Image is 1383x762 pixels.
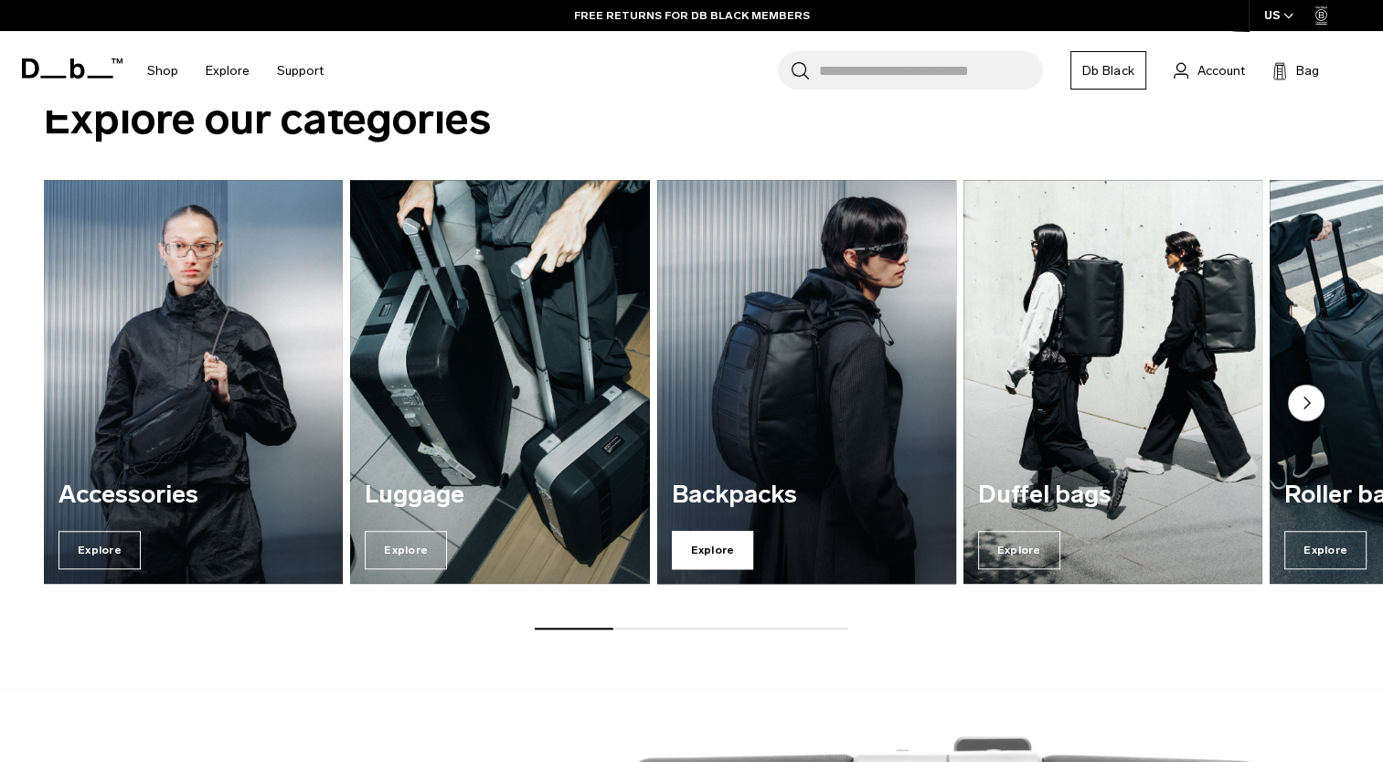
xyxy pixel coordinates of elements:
button: Bag [1272,59,1319,81]
a: Accessories Explore [44,180,343,584]
div: 1 / 7 [44,180,343,584]
h3: Duffel bags [978,482,1248,509]
a: Luggage Explore [350,180,649,584]
a: Explore [206,38,250,103]
div: 2 / 7 [350,180,649,584]
nav: Main Navigation [133,31,337,111]
span: Account [1197,61,1245,80]
a: Support [277,38,324,103]
h3: Backpacks [672,482,942,509]
h3: Luggage [365,482,634,509]
button: Next slide [1288,385,1324,425]
span: Explore [1284,531,1367,569]
span: Explore [59,531,141,569]
span: Explore [672,531,754,569]
span: Explore [365,531,447,569]
a: FREE RETURNS FOR DB BLACK MEMBERS [574,7,810,24]
span: Explore [978,531,1060,569]
a: Account [1174,59,1245,81]
h2: Explore our categories [44,87,1339,152]
a: Duffel bags Explore [963,180,1262,584]
a: Backpacks Explore [657,180,956,584]
a: Shop [147,38,178,103]
div: 4 / 7 [963,180,1262,584]
span: Bag [1296,61,1319,80]
h3: Accessories [59,482,328,509]
a: Db Black [1070,51,1146,90]
div: 3 / 7 [657,180,956,584]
